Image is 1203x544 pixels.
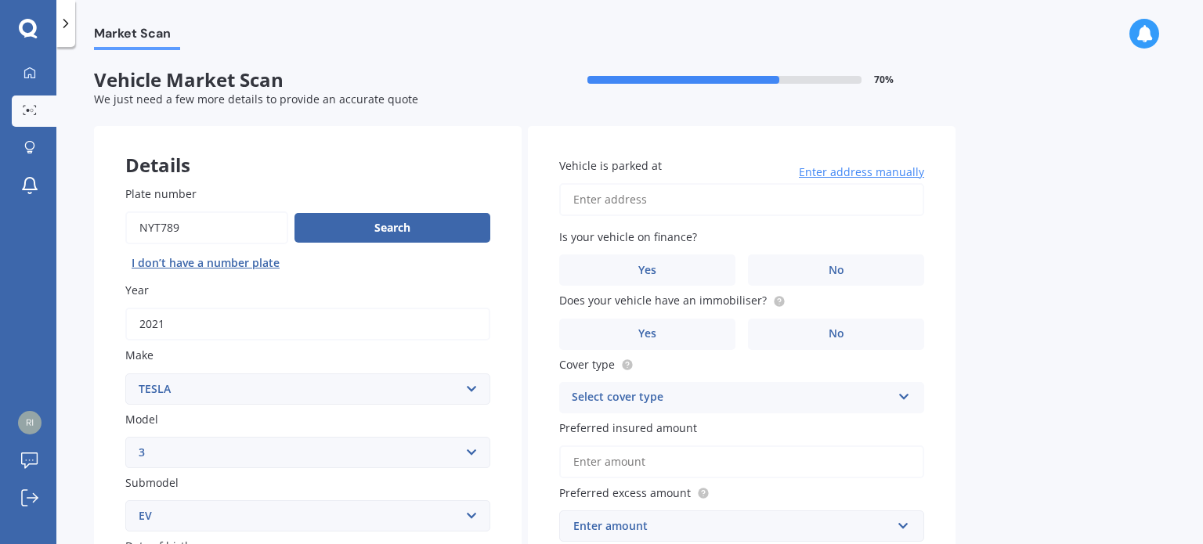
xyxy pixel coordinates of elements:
[638,327,656,340] span: Yes
[125,308,490,340] input: YYYY
[125,211,288,244] input: Enter plate number
[125,475,179,490] span: Submodel
[94,69,525,92] span: Vehicle Market Scan
[638,264,656,277] span: Yes
[94,26,180,47] span: Market Scan
[125,186,197,201] span: Plate number
[573,517,891,535] div: Enter amount
[94,92,418,106] span: We just need a few more details to provide an accurate quote
[559,357,615,372] span: Cover type
[559,294,767,308] span: Does your vehicle have an immobiliser?
[559,183,924,216] input: Enter address
[125,412,158,427] span: Model
[294,213,490,243] button: Search
[799,164,924,180] span: Enter address manually
[94,126,522,173] div: Details
[559,420,697,435] span: Preferred insured amount
[559,229,697,244] span: Is your vehicle on finance?
[874,74,894,85] span: 70 %
[559,158,662,173] span: Vehicle is parked at
[572,388,891,407] div: Select cover type
[125,283,149,297] span: Year
[18,411,42,434] img: cf13679ac9e4fbed981bf0fe4ab3d402
[829,264,844,277] span: No
[125,250,286,276] button: I don’t have a number plate
[829,327,844,340] span: No
[559,445,924,478] input: Enter amount
[125,348,154,363] span: Make
[559,485,691,500] span: Preferred excess amount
